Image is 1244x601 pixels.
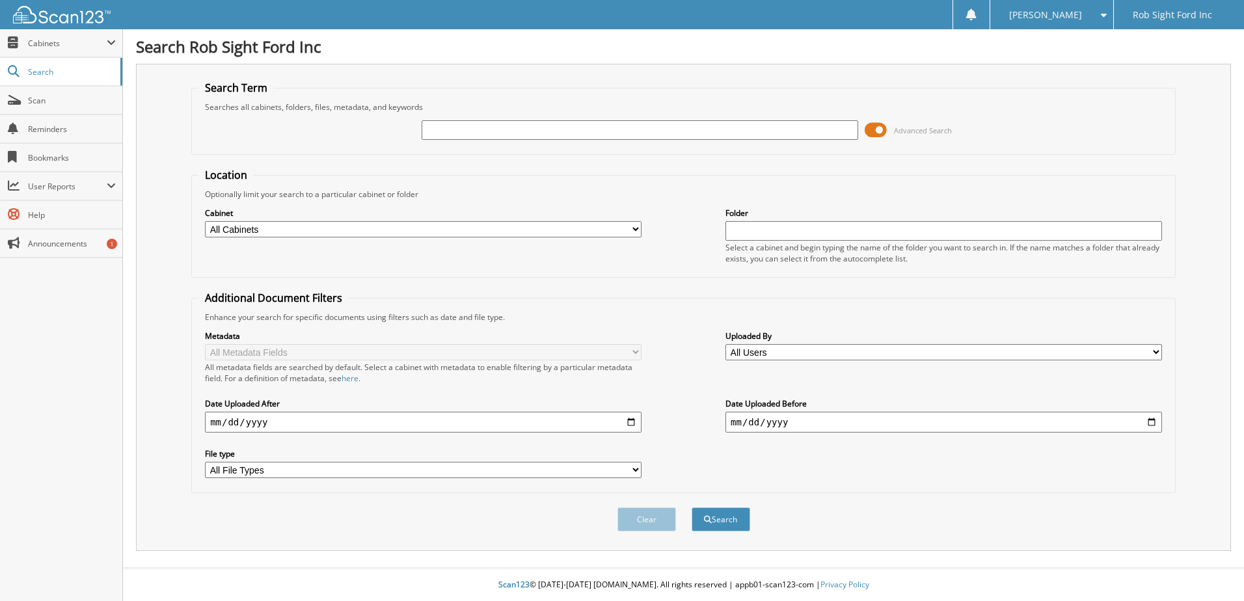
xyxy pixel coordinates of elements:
a: here [342,373,358,384]
span: Cabinets [28,38,107,49]
label: Metadata [205,330,642,341]
input: start [205,412,642,433]
img: scan123-logo-white.svg [13,6,111,23]
span: User Reports [28,181,107,192]
label: Date Uploaded Before [725,398,1162,409]
span: Rob Sight Ford Inc [1133,11,1212,19]
span: Scan123 [498,579,530,590]
div: 1 [107,239,117,249]
a: Privacy Policy [820,579,869,590]
span: [PERSON_NAME] [1009,11,1082,19]
legend: Search Term [198,81,274,95]
span: Reminders [28,124,116,135]
span: Help [28,209,116,220]
input: end [725,412,1162,433]
span: Announcements [28,238,116,249]
legend: Additional Document Filters [198,291,349,305]
div: Optionally limit your search to a particular cabinet or folder [198,189,1169,200]
label: Date Uploaded After [205,398,642,409]
span: Search [28,66,114,77]
button: Clear [617,507,676,531]
span: Bookmarks [28,152,116,163]
label: Folder [725,207,1162,219]
div: Searches all cabinets, folders, files, metadata, and keywords [198,101,1169,113]
label: Uploaded By [725,330,1162,341]
label: File type [205,448,642,459]
div: Enhance your search for specific documents using filters such as date and file type. [198,312,1169,323]
div: All metadata fields are searched by default. Select a cabinet with metadata to enable filtering b... [205,362,642,384]
span: Advanced Search [894,126,952,135]
legend: Location [198,168,254,182]
h1: Search Rob Sight Ford Inc [136,36,1231,57]
div: Select a cabinet and begin typing the name of the folder you want to search in. If the name match... [725,242,1162,264]
button: Search [692,507,750,531]
span: Scan [28,95,116,106]
label: Cabinet [205,207,642,219]
div: © [DATE]-[DATE] [DOMAIN_NAME]. All rights reserved | appb01-scan123-com | [123,569,1244,601]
